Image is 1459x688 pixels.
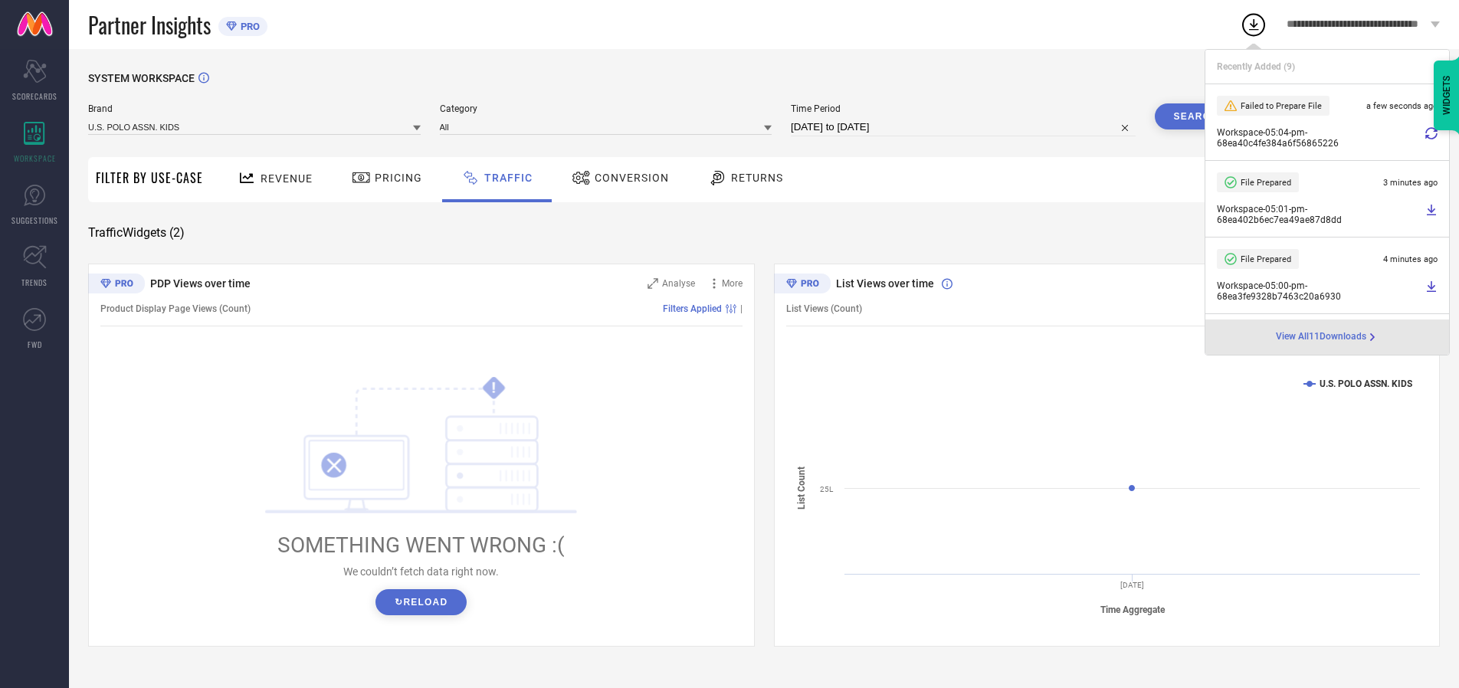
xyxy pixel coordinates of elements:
[28,339,42,350] span: FWD
[663,303,722,314] span: Filters Applied
[1241,254,1291,264] span: File Prepared
[88,9,211,41] span: Partner Insights
[261,172,313,185] span: Revenue
[440,103,772,114] span: Category
[1217,127,1421,149] span: Workspace - 05:04-pm - 68ea40c4fe384a6f56865226
[1425,204,1438,225] a: Download
[1155,103,1238,129] button: Search
[1276,331,1366,343] span: View All 11 Downloads
[722,278,743,289] span: More
[791,103,1136,114] span: Time Period
[150,277,251,290] span: PDP Views over time
[740,303,743,314] span: |
[277,532,565,558] span: SOMETHING WENT WRONG :(
[1100,604,1166,615] tspan: Time Aggregate
[492,379,496,397] tspan: !
[21,277,48,288] span: TRENDS
[648,278,658,289] svg: Zoom
[1425,127,1438,149] div: Retry
[375,589,467,615] button: ↻Reload
[1240,11,1267,38] div: Open download list
[1120,581,1144,589] text: [DATE]
[12,90,57,102] span: SCORECARDS
[796,467,807,509] tspan: List Count
[88,274,145,296] div: Premium
[1320,378,1412,389] text: U.S. POLO ASSN. KIDS
[96,169,203,187] span: Filter By Use-Case
[1383,254,1438,264] span: 4 minutes ago
[1366,101,1438,111] span: a few seconds ago
[595,172,669,184] span: Conversion
[786,303,862,314] span: List Views (Count)
[1383,178,1438,188] span: 3 minutes ago
[237,21,260,32] span: PRO
[774,274,831,296] div: Premium
[343,565,499,578] span: We couldn’t fetch data right now.
[662,278,695,289] span: Analyse
[88,72,195,84] span: SYSTEM WORKSPACE
[14,152,56,164] span: WORKSPACE
[88,225,185,241] span: Traffic Widgets ( 2 )
[820,485,834,493] text: 25L
[1241,178,1291,188] span: File Prepared
[1217,280,1421,302] span: Workspace - 05:00-pm - 68ea3fe9328b7463c20a6930
[11,215,58,226] span: SUGGESTIONS
[1241,101,1322,111] span: Failed to Prepare File
[791,118,1136,136] input: Select time period
[484,172,533,184] span: Traffic
[375,172,422,184] span: Pricing
[88,103,421,114] span: Brand
[1276,331,1379,343] a: View All11Downloads
[1276,331,1379,343] div: Open download page
[100,303,251,314] span: Product Display Page Views (Count)
[1217,204,1421,225] span: Workspace - 05:01-pm - 68ea402b6ec7ea49ae87d8dd
[836,277,934,290] span: List Views over time
[731,172,783,184] span: Returns
[1217,61,1295,72] span: Recently Added ( 9 )
[1425,280,1438,302] a: Download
